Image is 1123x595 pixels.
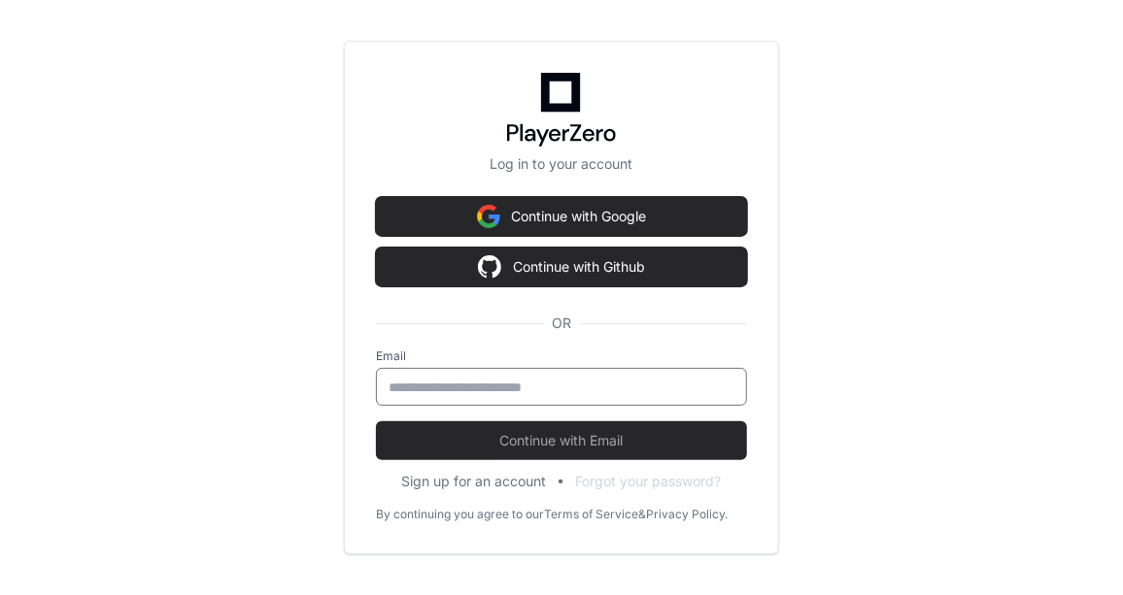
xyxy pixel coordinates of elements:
[376,431,747,450] span: Continue with Email
[376,197,747,236] button: Continue with Google
[646,507,728,522] a: Privacy Policy.
[544,314,579,333] span: OR
[376,421,747,460] button: Continue with Email
[376,154,747,174] p: Log in to your account
[376,507,544,522] div: By continuing you agree to our
[477,197,500,236] img: Sign in with google
[576,472,722,491] button: Forgot your password?
[544,507,638,522] a: Terms of Service
[376,348,747,364] label: Email
[376,248,747,286] button: Continue with Github
[638,507,646,522] div: &
[478,248,501,286] img: Sign in with google
[402,472,547,491] button: Sign up for an account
